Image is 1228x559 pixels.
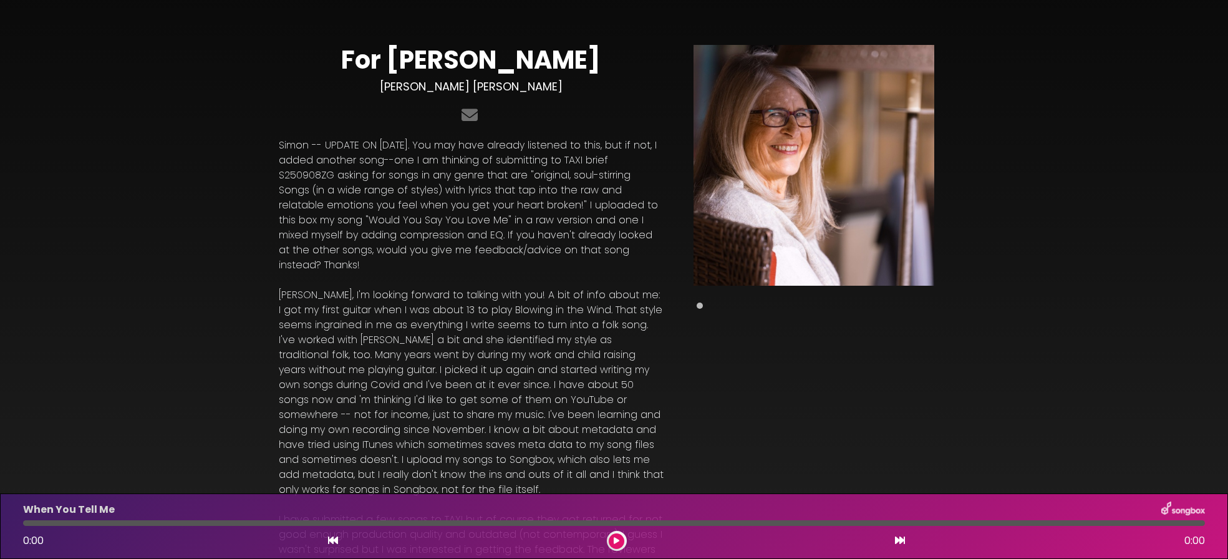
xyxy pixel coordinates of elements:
p: When You Tell Me [23,502,115,517]
h1: For [PERSON_NAME] [279,45,664,75]
span: 0:00 [23,533,44,548]
p: [PERSON_NAME], I'm looking forward to talking with you! A bit of info about me: I got my first gu... [279,288,664,497]
h3: [PERSON_NAME] [PERSON_NAME] [279,80,664,94]
img: songbox-logo-white.png [1161,502,1205,518]
span: 0:00 [1184,533,1205,548]
img: Main Media [694,45,934,286]
p: Simon -- UPDATE ON [DATE]. You may have already listened to this, but if not, I added another son... [279,138,664,273]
